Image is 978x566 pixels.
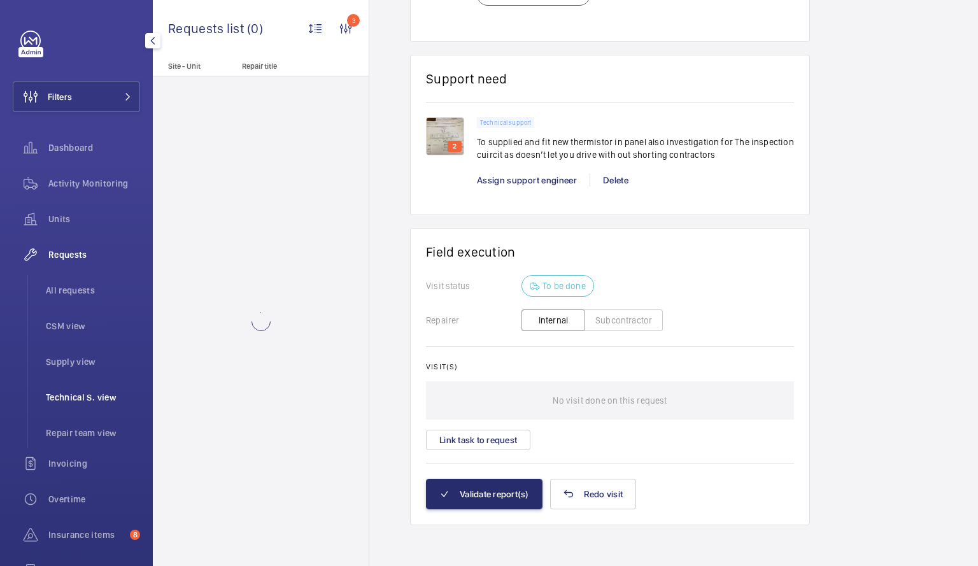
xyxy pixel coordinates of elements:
[48,213,140,225] span: Units
[426,479,542,509] button: Validate report(s)
[153,62,237,71] p: Site - Unit
[46,427,140,439] span: Repair team view
[168,20,247,36] span: Requests list
[450,141,459,152] p: 2
[426,362,794,371] h2: Visit(s)
[48,493,140,506] span: Overtime
[585,309,663,331] button: Subcontractor
[480,120,531,125] p: Technical support
[48,90,72,103] span: Filters
[48,141,140,154] span: Dashboard
[13,81,140,112] button: Filters
[521,309,585,331] button: Internal
[46,320,140,332] span: CSM view
[242,62,326,71] p: Repair title
[542,279,586,292] p: To be done
[553,381,667,420] p: No visit done on this request
[550,479,637,509] button: Redo visit
[590,174,641,187] div: Delete
[46,355,140,368] span: Supply view
[426,71,507,87] h1: Support need
[46,391,140,404] span: Technical S. view
[130,530,140,540] span: 8
[477,136,794,161] p: To supplied and fit new thermistor in panel also investigation for The inspection cuircit as does...
[48,457,140,470] span: Invoicing
[48,248,140,261] span: Requests
[477,175,577,185] span: Assign support engineer
[48,528,125,541] span: Insurance items
[48,177,140,190] span: Activity Monitoring
[426,117,464,155] img: 1757919408925-7faf14d5-afbd-4c6d-bbaf-f6c9f3de8aa4
[426,430,530,450] button: Link task to request
[46,284,140,297] span: All requests
[426,244,794,260] h1: Field execution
